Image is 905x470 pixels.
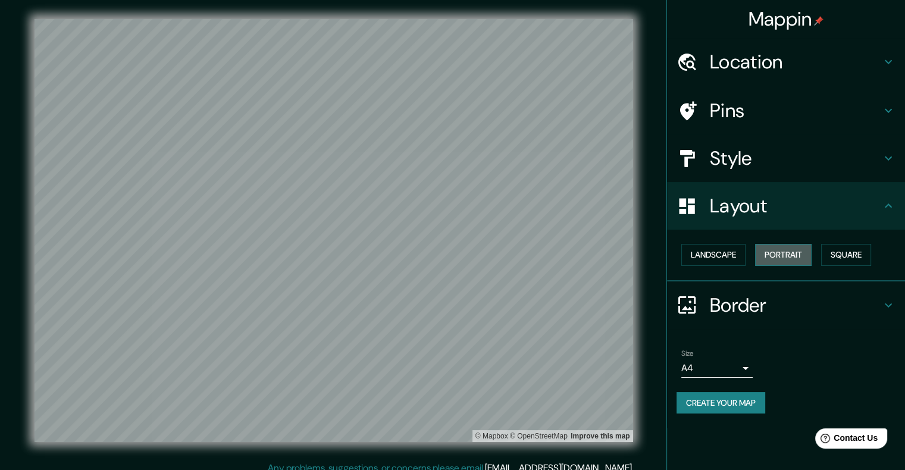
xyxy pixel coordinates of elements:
div: Style [667,134,905,182]
a: Mapbox [475,432,508,440]
h4: Mappin [749,7,824,31]
button: Portrait [755,244,812,266]
h4: Location [710,50,881,74]
h4: Layout [710,194,881,218]
h4: Style [710,146,881,170]
button: Create your map [677,392,765,414]
button: Landscape [681,244,746,266]
canvas: Map [35,19,633,442]
label: Size [681,348,694,358]
div: A4 [681,359,753,378]
div: Pins [667,87,905,134]
h4: Border [710,293,881,317]
div: Layout [667,182,905,230]
button: Square [821,244,871,266]
div: Border [667,281,905,329]
a: Map feedback [571,432,630,440]
div: Location [667,38,905,86]
iframe: Help widget launcher [799,424,892,457]
img: pin-icon.png [814,16,823,26]
h4: Pins [710,99,881,123]
a: OpenStreetMap [510,432,568,440]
